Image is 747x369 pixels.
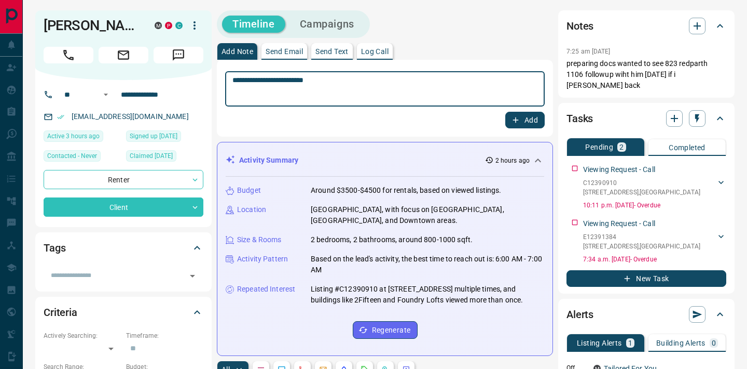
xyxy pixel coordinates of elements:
[99,47,148,63] span: Email
[583,178,700,188] p: C12390910
[165,22,172,29] div: property.ca
[237,254,288,265] p: Activity Pattern
[222,16,285,33] button: Timeline
[566,302,726,327] div: Alerts
[311,185,502,196] p: Around $3500-$4500 for rentals, based on viewed listings.
[311,284,544,306] p: Listing #C12390910 at [STREET_ADDRESS] multiple times, and buildings like 2Fifteen and Foundry Lo...
[315,48,349,55] p: Send Text
[585,143,613,151] p: Pending
[656,339,706,347] p: Building Alerts
[44,240,65,256] h2: Tags
[130,131,177,141] span: Signed up [DATE]
[222,48,253,55] p: Add Note
[566,14,726,38] div: Notes
[126,150,203,165] div: Tue Oct 08 2019
[505,112,545,128] button: Add
[311,204,544,226] p: [GEOGRAPHIC_DATA], with focus on [GEOGRAPHIC_DATA], [GEOGRAPHIC_DATA], and Downtown areas.
[566,110,593,127] h2: Tasks
[44,304,77,321] h2: Criteria
[619,143,624,151] p: 2
[566,58,726,91] p: preparing docs wanted to see 823 redparth 1106 followup wiht him [DATE] if i [PERSON_NAME] back
[583,255,726,264] p: 7:34 a.m. [DATE] - Overdue
[566,306,593,323] h2: Alerts
[495,156,530,165] p: 2 hours ago
[130,151,173,161] span: Claimed [DATE]
[583,164,655,175] p: Viewing Request - Call
[154,47,203,63] span: Message
[185,269,200,283] button: Open
[237,185,261,196] p: Budget
[44,170,203,189] div: Renter
[628,339,632,347] p: 1
[44,17,139,34] h1: [PERSON_NAME]
[566,270,726,287] button: New Task
[126,130,203,145] div: Tue Oct 08 2019
[237,234,282,245] p: Size & Rooms
[311,254,544,275] p: Based on the lead's activity, the best time to reach out is: 6:00 AM - 7:00 AM
[266,48,303,55] p: Send Email
[566,48,611,55] p: 7:25 am [DATE]
[44,197,203,217] div: Client
[126,331,203,340] p: Timeframe:
[577,339,622,347] p: Listing Alerts
[712,339,716,347] p: 0
[583,176,726,199] div: C12390910[STREET_ADDRESS],[GEOGRAPHIC_DATA]
[566,106,726,131] div: Tasks
[47,131,100,141] span: Active 3 hours ago
[237,204,266,215] p: Location
[583,242,700,251] p: [STREET_ADDRESS] , [GEOGRAPHIC_DATA]
[100,88,112,101] button: Open
[583,232,700,242] p: E12391384
[44,331,121,340] p: Actively Searching:
[583,188,700,197] p: [STREET_ADDRESS] , [GEOGRAPHIC_DATA]
[566,18,593,34] h2: Notes
[175,22,183,29] div: condos.ca
[669,144,706,151] p: Completed
[237,284,295,295] p: Repeated Interest
[239,155,298,166] p: Activity Summary
[583,201,726,210] p: 10:11 p.m. [DATE] - Overdue
[361,48,389,55] p: Log Call
[44,300,203,325] div: Criteria
[44,235,203,260] div: Tags
[583,218,655,229] p: Viewing Request - Call
[44,47,93,63] span: Call
[353,321,418,339] button: Regenerate
[72,112,189,121] a: [EMAIL_ADDRESS][DOMAIN_NAME]
[226,151,544,170] div: Activity Summary2 hours ago
[47,151,97,161] span: Contacted - Never
[44,130,121,145] div: Fri Sep 12 2025
[289,16,365,33] button: Campaigns
[57,113,64,121] svg: Email Verified
[311,234,473,245] p: 2 bedrooms, 2 bathrooms, around 800-1000 sqft.
[155,22,162,29] div: mrloft.ca
[583,230,726,253] div: E12391384[STREET_ADDRESS],[GEOGRAPHIC_DATA]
